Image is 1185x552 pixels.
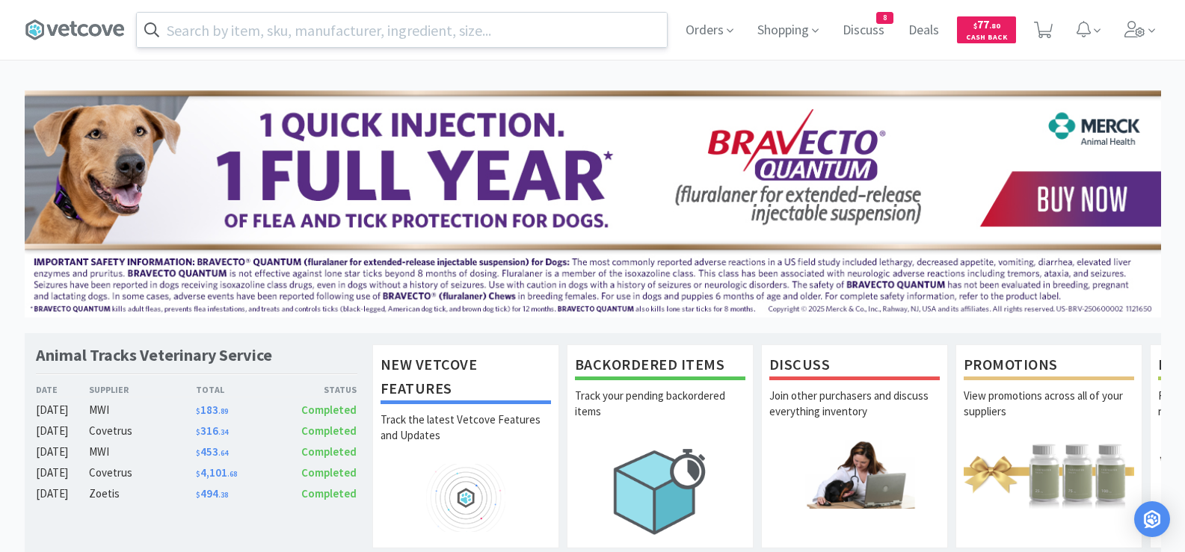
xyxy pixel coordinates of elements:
a: Discuss8 [837,24,890,37]
a: $77.80Cash Back [957,10,1016,50]
a: Deals [902,24,945,37]
div: [DATE] [36,401,90,419]
a: [DATE]MWI$183.89Completed [36,401,357,419]
img: 3ffb5edee65b4d9ab6d7b0afa510b01f.jpg [25,90,1161,317]
span: 77 [973,17,1000,31]
a: New Vetcove FeaturesTrack the latest Vetcove Features and Updates [372,344,559,548]
div: Zoetis [89,485,196,503]
h1: Promotions [964,353,1134,380]
div: [DATE] [36,422,90,440]
div: Supplier [89,382,196,397]
span: 8 [877,13,893,23]
div: Open Intercom Messenger [1134,501,1170,537]
img: hero_promotions.png [964,440,1134,508]
span: . 68 [227,469,237,479]
span: $ [196,406,200,416]
span: Completed [301,444,357,459]
div: Status [277,382,357,397]
div: MWI [89,401,196,419]
span: Completed [301,465,357,480]
span: Completed [301,424,357,438]
a: [DATE]Covetrus$316.34Completed [36,422,357,440]
span: . 89 [218,406,228,416]
span: . 80 [989,21,1000,31]
img: hero_backorders.png [575,440,745,542]
span: 453 [196,444,228,459]
span: $ [196,469,200,479]
input: Search by item, sku, manufacturer, ingredient, size... [137,13,667,47]
span: 494 [196,486,228,500]
div: [DATE] [36,443,90,461]
span: 316 [196,424,228,438]
div: MWI [89,443,196,461]
div: Date [36,382,90,397]
span: . 34 [218,427,228,437]
a: [DATE]Covetrus$4,101.68Completed [36,464,357,482]
a: PromotionsView promotions across all of your suppliers [955,344,1142,548]
span: . 38 [218,490,228,500]
a: Backordered ItemsTrack your pending backordered items [567,344,754,548]
span: $ [196,490,200,500]
span: Completed [301,403,357,417]
span: Completed [301,486,357,500]
div: Total [196,382,277,397]
span: $ [196,427,200,437]
h1: Animal Tracks Veterinary Service [36,344,272,366]
p: Track the latest Vetcove Features and Updates [381,412,551,464]
h1: New Vetcove Features [381,353,551,404]
p: Track your pending backordered items [575,388,745,440]
h1: Discuss [769,353,940,380]
p: Join other purchasers and discuss everything inventory [769,388,940,440]
span: Cash Back [966,34,1007,43]
div: [DATE] [36,464,90,482]
p: View promotions across all of your suppliers [964,388,1134,440]
div: Covetrus [89,422,196,440]
a: DiscussJoin other purchasers and discuss everything inventory [761,344,948,548]
h1: Backordered Items [575,353,745,380]
span: 183 [196,403,228,417]
span: $ [196,448,200,458]
span: . 64 [218,448,228,458]
img: hero_discuss.png [769,440,940,508]
span: $ [973,21,977,31]
div: Covetrus [89,464,196,482]
img: hero_feature_roadmap.png [381,464,551,532]
span: 4,101 [196,465,237,480]
a: [DATE]MWI$453.64Completed [36,443,357,461]
div: [DATE] [36,485,90,503]
a: [DATE]Zoetis$494.38Completed [36,485,357,503]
